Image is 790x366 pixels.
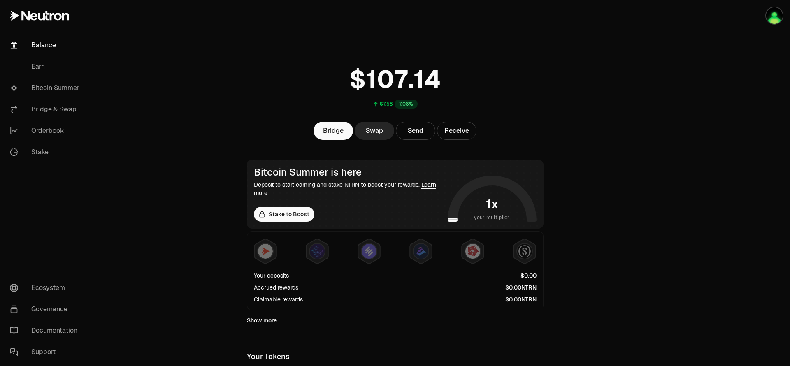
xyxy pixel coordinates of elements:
[314,122,353,140] a: Bridge
[465,244,480,259] img: Mars Fragments
[3,77,89,99] a: Bitcoin Summer
[380,101,393,107] div: $7.58
[3,141,89,163] a: Stake
[3,299,89,320] a: Governance
[766,7,783,24] img: SSYC 0992
[254,295,303,303] div: Claimable rewards
[3,277,89,299] a: Ecosystem
[3,120,89,141] a: Orderbook
[3,341,89,363] a: Support
[414,244,428,259] img: Bedrock Diamonds
[362,244,376,259] img: Solv Points
[247,316,277,324] a: Show more
[517,244,532,259] img: Structured Points
[474,213,510,222] span: your multiplier
[396,122,435,140] button: Send
[254,207,314,222] a: Stake to Boost
[247,351,290,362] div: Your Tokens
[254,283,298,292] div: Accrued rewards
[3,35,89,56] a: Balance
[3,56,89,77] a: Earn
[254,271,289,280] div: Your deposits
[3,99,89,120] a: Bridge & Swap
[355,122,394,140] a: Swap
[437,122,476,140] button: Receive
[3,320,89,341] a: Documentation
[258,244,273,259] img: NTRN
[254,181,444,197] div: Deposit to start earning and stake NTRN to boost your rewards.
[310,244,325,259] img: EtherFi Points
[395,100,418,109] div: 7.08%
[254,167,444,178] div: Bitcoin Summer is here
